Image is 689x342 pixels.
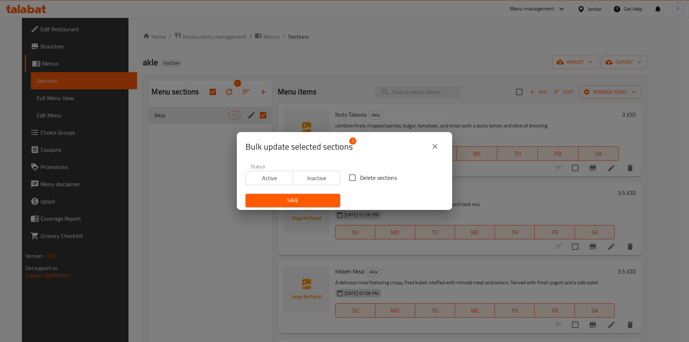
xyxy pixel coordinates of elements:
[360,173,397,182] span: Delete sections
[245,171,293,185] button: Active
[293,171,341,185] button: Inactive
[251,196,334,205] span: Save
[249,173,290,183] span: Active
[426,138,444,155] button: close
[245,194,340,207] button: Save
[349,137,356,145] span: 1
[296,173,338,183] span: Inactive
[245,141,353,153] span: Selected section count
